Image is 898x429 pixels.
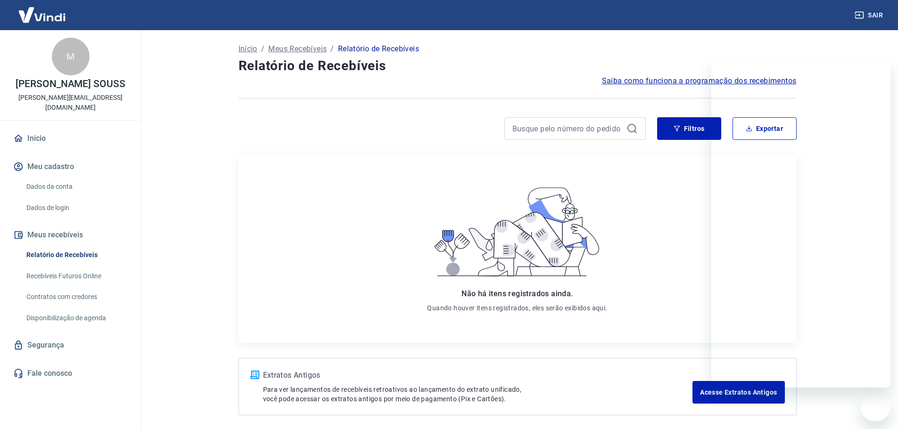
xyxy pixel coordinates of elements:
[11,156,130,177] button: Meu cadastro
[23,198,130,218] a: Dados de login
[23,308,130,328] a: Disponibilização de agenda
[261,43,264,55] p: /
[52,38,90,75] div: M
[239,57,797,75] h4: Relatório de Recebíveis
[23,287,130,307] a: Contratos com credores
[11,128,130,149] a: Início
[8,93,133,113] p: [PERSON_NAME][EMAIL_ADDRESS][DOMAIN_NAME]
[338,43,419,55] p: Relatório de Recebíveis
[250,371,259,379] img: ícone
[512,121,623,136] input: Busque pelo número do pedido
[23,177,130,196] a: Dados da conta
[11,363,130,384] a: Fale conosco
[711,58,890,388] iframe: Janela de mensagens
[239,43,257,55] a: Início
[657,117,721,140] button: Filtros
[16,79,125,89] p: [PERSON_NAME] SOUSS
[23,267,130,286] a: Recebíveis Futuros Online
[427,303,607,313] p: Quando houver itens registrados, eles serão exibidos aqui.
[853,7,887,24] button: Sair
[602,75,797,87] a: Saiba como funciona a programação dos recebimentos
[330,43,334,55] p: /
[860,391,890,421] iframe: Botão para abrir a janela de mensagens, conversa em andamento
[23,245,130,265] a: Relatório de Recebíveis
[11,0,73,29] img: Vindi
[11,335,130,356] a: Segurança
[692,381,784,404] a: Acesse Extratos Antigos
[268,43,327,55] a: Meus Recebíveis
[11,225,130,245] button: Meus recebíveis
[263,385,693,404] p: Para ver lançamentos de recebíveis retroativos ao lançamento do extrato unificado, você pode aces...
[461,289,573,298] span: Não há itens registrados ainda.
[263,370,693,381] p: Extratos Antigos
